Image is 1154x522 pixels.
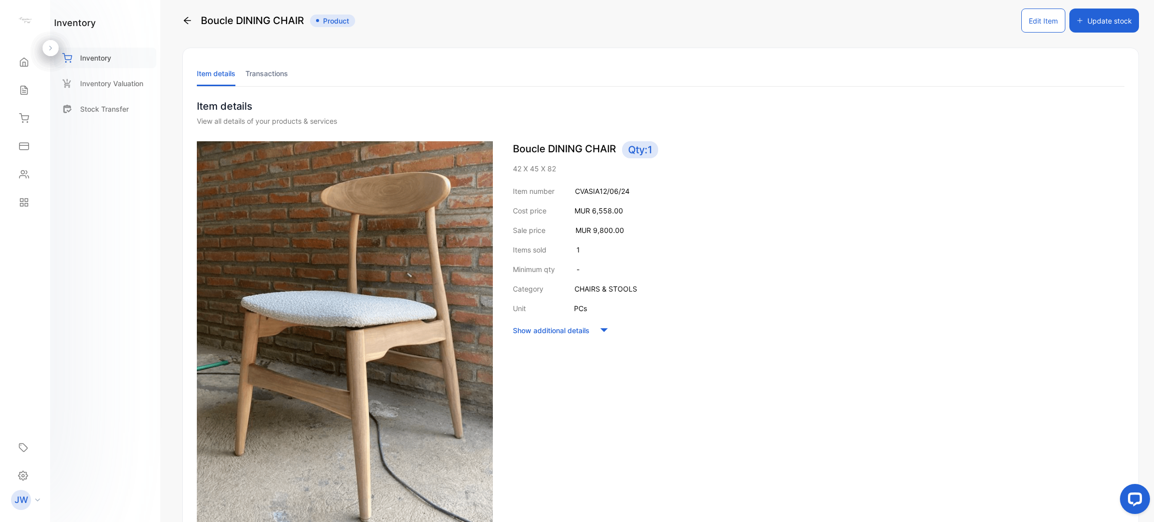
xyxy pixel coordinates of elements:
[576,244,580,255] p: 1
[575,226,624,234] span: MUR 9,800.00
[513,303,526,314] p: Unit
[18,13,33,28] img: logo
[310,15,355,27] span: Product
[1021,9,1065,33] button: Edit Item
[197,116,1124,126] div: View all details of your products & services
[80,78,143,89] p: Inventory Valuation
[197,99,1124,114] p: Item details
[15,493,28,506] p: JW
[513,186,554,196] p: Item number
[513,284,543,294] p: Category
[513,163,1124,174] p: 42 X 45 X 82
[513,141,1124,158] p: Boucle DINING CHAIR
[1069,9,1139,33] button: Update stock
[245,61,288,86] li: Transactions
[80,104,129,114] p: Stock Transfer
[575,186,630,196] p: CVASIA12/06/24
[182,9,355,33] div: Boucle DINING CHAIR
[1112,480,1154,522] iframe: LiveChat chat widget
[513,225,545,235] p: Sale price
[513,264,555,275] p: Minimum qty
[574,303,587,314] p: PCs
[574,206,623,215] span: MUR 6,558.00
[513,325,590,336] p: Show additional details
[576,264,580,275] p: -
[54,73,156,94] a: Inventory Valuation
[622,141,658,158] span: Qty: 1
[54,48,156,68] a: Inventory
[197,61,235,86] li: Item details
[513,205,546,216] p: Cost price
[574,284,637,294] p: CHAIRS & STOOLS
[54,16,96,30] h1: inventory
[513,244,546,255] p: Items sold
[54,99,156,119] a: Stock Transfer
[80,53,111,63] p: Inventory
